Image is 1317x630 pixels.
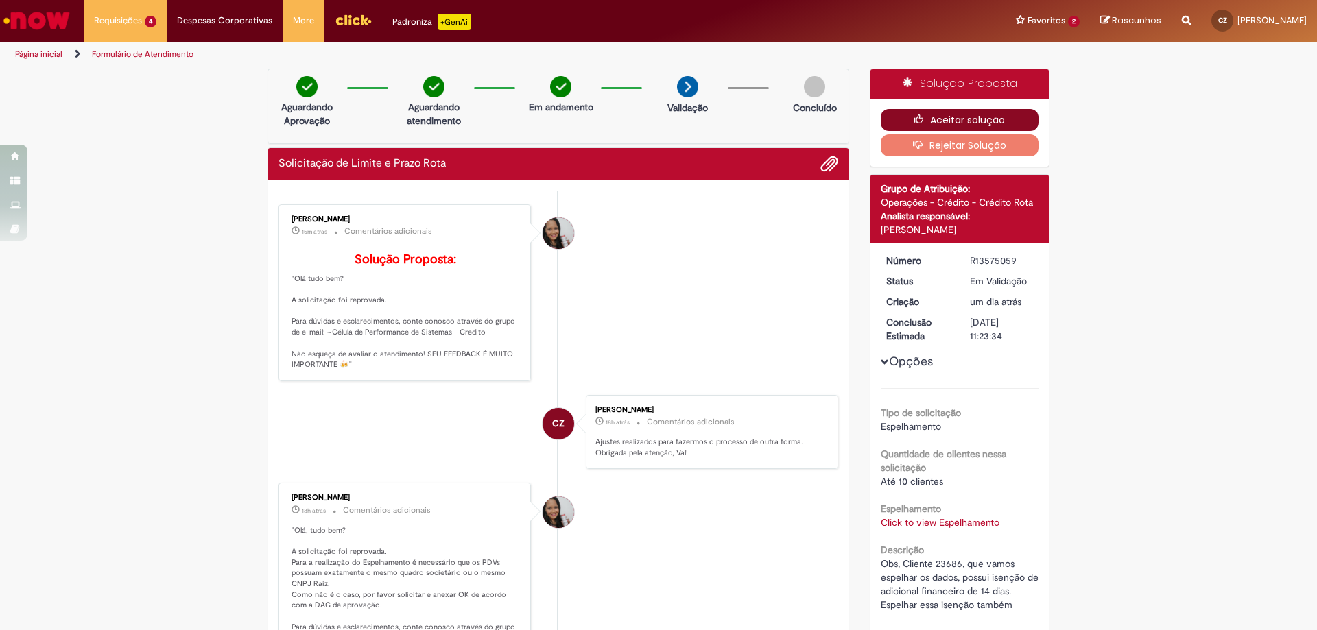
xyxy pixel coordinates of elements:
[529,100,593,114] p: Em andamento
[293,14,314,27] span: More
[970,254,1034,267] div: R13575059
[876,295,960,308] dt: Criação
[667,101,708,114] p: Validação
[881,475,943,487] span: Até 10 clientes
[804,76,825,97] img: img-circle-grey.png
[595,437,824,458] p: Ajustes realizados para fazermos o processo de outra forma. Obrigada pela atenção, Val!
[970,274,1034,288] div: Em Validação
[881,516,999,529] a: Click to view Espelhamento
[401,100,467,128] p: Aguardando atendimento
[606,418,630,426] time: 29/09/2025 16:09:43
[145,16,156,27] span: 4
[881,134,1039,156] button: Rejeitar Solução
[881,448,1006,474] b: Quantidade de clientes nessa solicitação
[970,295,1034,308] div: 29/09/2025 08:50:45
[1218,16,1227,25] span: CZ
[550,76,571,97] img: check-circle-green.png
[881,420,941,433] span: Espelhamento
[970,295,1021,308] span: um dia atrás
[876,274,960,288] dt: Status
[881,544,924,556] b: Descrição
[335,10,372,30] img: click_logo_yellow_360x200.png
[92,49,193,60] a: Formulário de Atendimento
[302,507,326,515] span: 18h atrás
[881,223,1039,237] div: [PERSON_NAME]
[1068,16,1080,27] span: 2
[1100,14,1161,27] a: Rascunhos
[820,155,838,173] button: Adicionar anexos
[881,182,1039,195] div: Grupo de Atribuição:
[292,494,520,502] div: [PERSON_NAME]
[881,407,961,419] b: Tipo de solicitação
[292,215,520,223] div: [PERSON_NAME]
[296,76,318,97] img: check-circle-green.png
[647,416,735,428] small: Comentários adicionais
[876,315,960,343] dt: Conclusão Estimada
[10,42,868,67] ul: Trilhas de página
[392,14,471,30] div: Padroniza
[302,228,327,236] span: 15m atrás
[1237,14,1307,26] span: [PERSON_NAME]
[881,195,1039,209] div: Operações - Crédito - Crédito Rota
[1,7,72,34] img: ServiceNow
[438,14,471,30] p: +GenAi
[552,407,565,440] span: CZ
[881,502,941,515] b: Espelhamento
[1112,14,1161,27] span: Rascunhos
[970,295,1021,308] time: 29/09/2025 08:50:45
[543,408,574,439] div: Carolina Marcondes Zanetti
[876,254,960,267] dt: Número
[344,226,432,237] small: Comentários adicionais
[543,496,574,528] div: Valeria Maria Da Conceicao
[355,252,456,267] b: Solução Proposta:
[606,418,630,426] span: 18h atrás
[881,109,1039,131] button: Aceitar solução
[543,217,574,249] div: Valeria Maria Da Conceicao
[970,315,1034,343] div: [DATE] 11:23:34
[881,209,1039,223] div: Analista responsável:
[274,100,340,128] p: Aguardando Aprovação
[292,253,520,370] p: "Olá tudo bem? A solicitação foi reprovada. Para dúvidas e esclarecimentos, conte conosco através...
[881,557,1041,611] span: Obs, Cliente 23686, que vamos espelhar os dados, possui isenção de adicional financeiro de 14 dia...
[302,507,326,515] time: 29/09/2025 15:46:09
[343,505,431,516] small: Comentários adicionais
[423,76,444,97] img: check-circle-green.png
[870,69,1049,99] div: Solução Proposta
[177,14,272,27] span: Despesas Corporativas
[1028,14,1065,27] span: Favoritos
[302,228,327,236] time: 30/09/2025 09:57:11
[94,14,142,27] span: Requisições
[278,158,446,170] h2: Solicitação de Limite e Prazo Rota Histórico de tíquete
[677,76,698,97] img: arrow-next.png
[595,406,824,414] div: [PERSON_NAME]
[15,49,62,60] a: Página inicial
[793,101,837,114] p: Concluído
